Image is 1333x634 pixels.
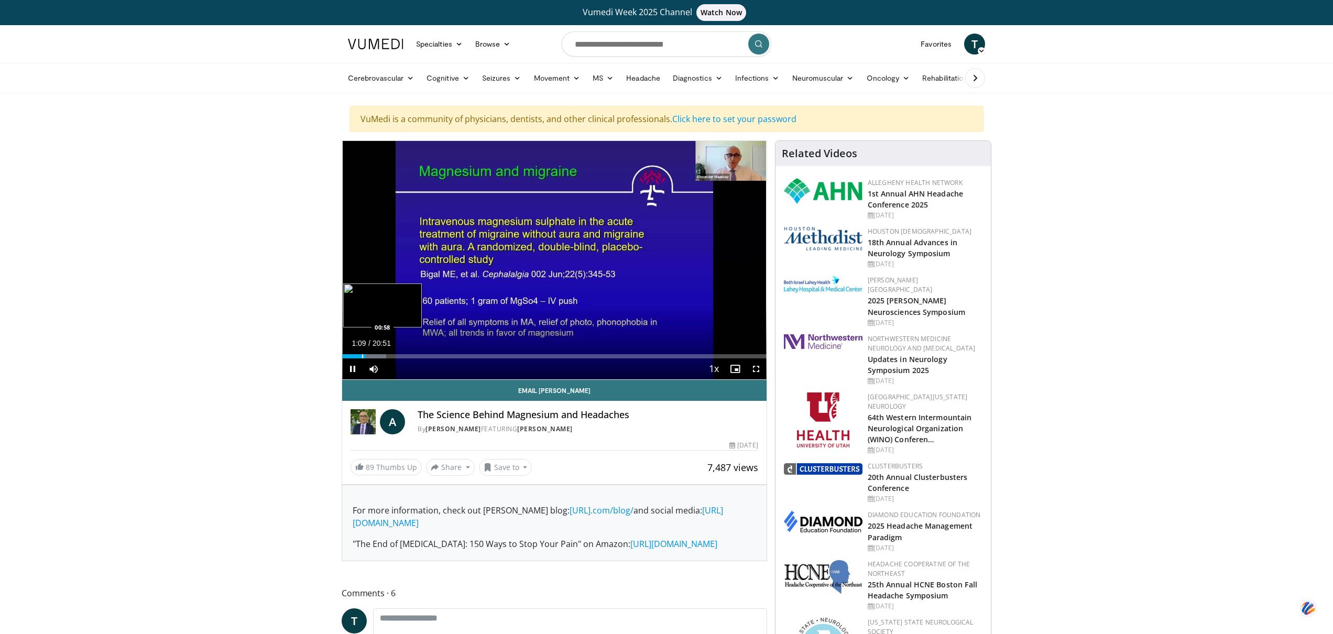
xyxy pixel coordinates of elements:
[570,505,633,516] a: [URL].com/blog/
[784,510,862,532] img: d0406666-9e5f-4b94-941b-f1257ac5ccaf.png.150x105_q85_autocrop_double_scale_upscale_version-0.2.png
[349,4,984,21] a: Vumedi Week 2025 ChannelWatch Now
[368,339,370,347] span: /
[343,283,422,327] img: image.jpeg
[342,608,367,633] a: T
[868,334,976,353] a: Northwestern Medicine Neurology and [MEDICAL_DATA]
[353,505,723,529] a: [URL][DOMAIN_NAME]
[351,459,422,475] a: 89 Thumbs Up
[868,462,923,471] a: Clusterbusters
[620,68,666,89] a: Headache
[868,237,957,258] a: 18th Annual Advances in Neurology Symposium
[729,68,786,89] a: Infections
[868,296,965,316] a: 2025 [PERSON_NAME] Neurosciences Symposium
[868,376,982,386] div: [DATE]
[868,543,982,553] div: [DATE]
[380,409,405,434] a: A
[784,334,862,349] img: 2a462fb6-9365-492a-ac79-3166a6f924d8.png.150x105_q85_autocrop_double_scale_upscale_version-0.2.jpg
[630,538,717,550] a: [URL][DOMAIN_NAME]
[868,472,968,493] a: 20th Annual Clusterbusters Conference
[868,318,982,327] div: [DATE]
[672,113,796,125] a: Click here to set your password
[410,34,469,54] a: Specialties
[797,392,849,447] img: f6362829-b0a3-407d-a044-59546adfd345.png.150x105_q85_autocrop_double_scale_upscale_version-0.2.png
[342,358,363,379] button: Pause
[868,412,972,444] a: 64th Western Intermountain Neurological Organization (WINO) Conferen…
[868,259,982,269] div: [DATE]
[964,34,985,54] a: T
[342,68,420,89] a: Cerebrovascular
[562,31,771,57] input: Search topics, interventions
[868,602,982,611] div: [DATE]
[342,354,767,358] div: Progress Bar
[517,424,573,433] a: [PERSON_NAME]
[868,521,973,542] a: 2025 Headache Management Paradigm
[868,354,947,375] a: Updates in Neurology Symposium 2025
[353,504,756,529] p: For more information, check out [PERSON_NAME] blog: and social media:
[342,586,767,600] span: Comments 6
[868,392,968,411] a: [GEOGRAPHIC_DATA][US_STATE] Neurology
[418,424,758,434] div: By FEATURING
[868,510,981,519] a: Diamond Education Foundation
[666,68,729,89] a: Diagnostics
[782,147,857,160] h4: Related Videos
[729,441,758,450] div: [DATE]
[868,227,971,236] a: Houston [DEMOGRAPHIC_DATA]
[868,445,982,455] div: [DATE]
[868,560,970,578] a: Headache Cooperative of the Northeast
[868,189,963,210] a: 1st Annual AHN Headache Conference 2025
[707,461,758,474] span: 7,487 views
[342,141,767,380] video-js: Video Player
[352,339,366,347] span: 1:09
[746,358,767,379] button: Fullscreen
[784,227,862,250] img: 5e4488cc-e109-4a4e-9fd9-73bb9237ee91.png.150x105_q85_autocrop_double_scale_upscale_version-0.2.png
[528,68,587,89] a: Movement
[868,494,982,504] div: [DATE]
[469,34,517,54] a: Browse
[348,39,403,49] img: VuMedi Logo
[784,463,862,475] img: d3be30b6-fe2b-4f13-a5b4-eba975d75fdd.png.150x105_q85_autocrop_double_scale_upscale_version-0.2.png
[868,178,963,187] a: Allegheny Health Network
[351,409,376,434] img: Dr. Alexander Mauskop
[418,409,758,421] h4: The Science Behind Magnesium and Headaches
[784,560,862,594] img: 6c52f715-17a6-4da1-9b6c-8aaf0ffc109f.jpg.150x105_q85_autocrop_double_scale_upscale_version-0.2.jpg
[426,459,475,476] button: Share
[1299,599,1317,618] img: svg+xml;base64,PHN2ZyB3aWR0aD0iNDQiIGhlaWdodD0iNDQiIHZpZXdCb3g9IjAgMCA0NCA0NCIgZmlsbD0ibm9uZSIgeG...
[868,211,982,220] div: [DATE]
[366,462,374,472] span: 89
[860,68,916,89] a: Oncology
[786,68,860,89] a: Neuromuscular
[342,380,767,401] a: Email [PERSON_NAME]
[914,34,958,54] a: Favorites
[425,424,481,433] a: [PERSON_NAME]
[784,276,862,293] img: e7977282-282c-4444-820d-7cc2733560fd.jpg.150x105_q85_autocrop_double_scale_upscale_version-0.2.jpg
[373,339,391,347] span: 20:51
[479,459,532,476] button: Save to
[868,276,933,294] a: [PERSON_NAME][GEOGRAPHIC_DATA]
[420,68,476,89] a: Cognitive
[696,4,746,21] span: Watch Now
[704,358,725,379] button: Playback Rate
[784,178,862,204] img: 628ffacf-ddeb-4409-8647-b4d1102df243.png.150x105_q85_autocrop_double_scale_upscale_version-0.2.png
[476,68,528,89] a: Seizures
[868,580,978,600] a: 25th Annual HCNE Boston Fall Headache Symposium
[586,68,620,89] a: MS
[363,358,384,379] button: Mute
[916,68,974,89] a: Rehabilitation
[349,106,984,132] div: VuMedi is a community of physicians, dentists, and other clinical professionals.
[353,538,756,550] div: "The End of [MEDICAL_DATA]: 150 Ways to Stop Your Pain" on Amazon:
[725,358,746,379] button: Enable picture-in-picture mode
[583,6,750,18] span: Vumedi Week 2025 Channel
